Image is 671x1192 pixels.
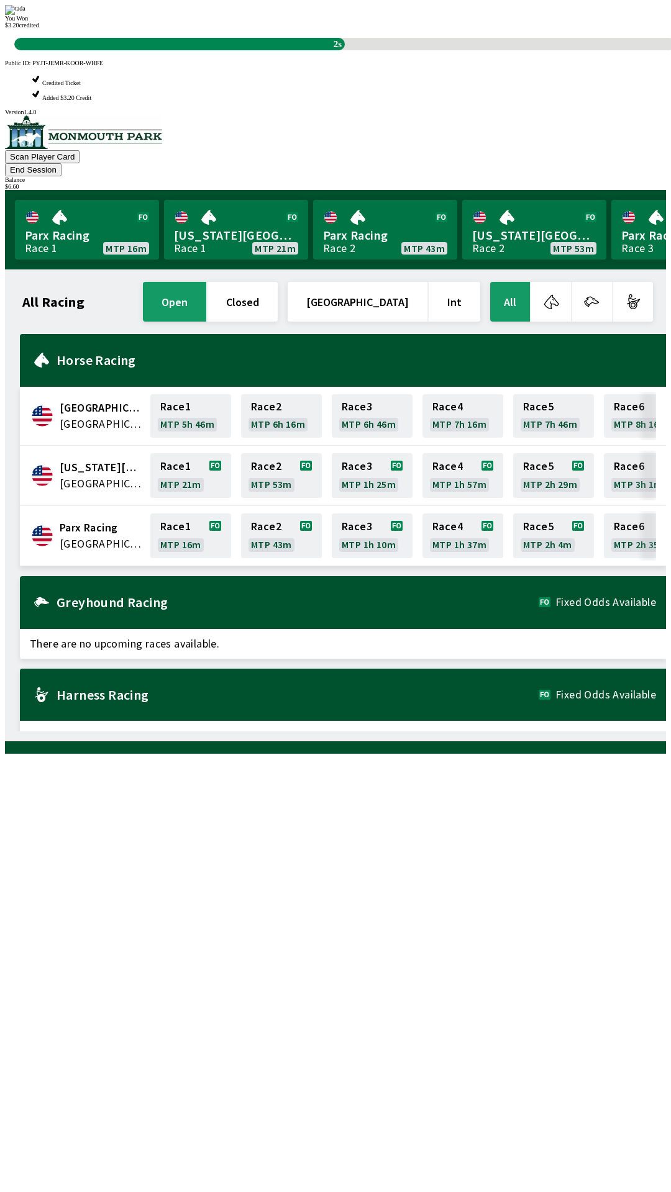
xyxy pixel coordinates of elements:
[208,282,278,322] button: closed
[5,176,666,183] div: Balance
[42,94,91,101] span: Added $3.20 Credit
[164,200,308,260] a: [US_STATE][GEOGRAPHIC_DATA]Race 1MTP 21m
[5,5,25,15] img: tada
[323,243,355,253] div: Race 2
[342,461,372,471] span: Race 3
[160,402,191,412] span: Race 1
[513,513,594,558] a: Race5MTP 2h 4m
[332,513,413,558] a: Race3MTP 1h 10m
[332,453,413,498] a: Race3MTP 1h 25m
[150,453,231,498] a: Race1MTP 21m
[160,540,201,549] span: MTP 16m
[432,419,486,429] span: MTP 7h 16m
[160,521,191,531] span: Race 1
[5,109,666,115] div: Version 1.4.0
[5,60,666,66] div: Public ID:
[5,183,666,190] div: $ 6.60
[432,540,486,549] span: MTP 1h 37m
[513,394,594,438] a: Race5MTP 7h 46m
[432,521,463,531] span: Race 4
[150,394,231,438] a: Race1MTP 5h 46m
[342,402,372,412] span: Race 3
[60,400,143,416] span: Canterbury Park
[20,629,666,659] span: There are no upcoming races available.
[143,282,206,322] button: open
[160,461,191,471] span: Race 1
[150,513,231,558] a: Race1MTP 16m
[106,243,147,253] span: MTP 16m
[5,163,62,176] button: End Session
[614,521,644,531] span: Race 6
[57,597,539,607] h2: Greyhound Racing
[523,479,577,489] span: MTP 2h 29m
[404,243,445,253] span: MTP 43m
[60,536,143,552] span: United States
[331,36,345,53] span: 2s
[251,540,292,549] span: MTP 43m
[174,243,206,253] div: Race 1
[523,402,554,412] span: Race 5
[490,282,530,322] button: All
[5,150,80,163] button: Scan Player Card
[60,459,143,476] span: Delaware Park
[523,540,572,549] span: MTP 2h 4m
[614,419,668,429] span: MTP 8h 16m
[251,461,281,471] span: Race 2
[432,461,463,471] span: Race 4
[342,479,396,489] span: MTP 1h 25m
[432,479,486,489] span: MTP 1h 57m
[422,394,503,438] a: Race4MTP 7h 16m
[342,540,396,549] span: MTP 1h 10m
[57,690,539,700] h2: Harness Racing
[422,453,503,498] a: Race4MTP 1h 57m
[57,355,656,365] h2: Horse Racing
[20,721,666,751] span: There are no upcoming races available.
[288,282,427,322] button: [GEOGRAPHIC_DATA]
[342,521,372,531] span: Race 3
[523,521,554,531] span: Race 5
[174,227,298,243] span: [US_STATE][GEOGRAPHIC_DATA]
[614,402,644,412] span: Race 6
[22,297,84,307] h1: All Racing
[25,227,149,243] span: Parx Racing
[472,227,596,243] span: [US_STATE][GEOGRAPHIC_DATA]
[241,453,322,498] a: Race2MTP 53m
[5,22,39,29] span: $ 3.20 credited
[422,513,503,558] a: Race4MTP 1h 37m
[614,461,644,471] span: Race 6
[429,282,480,322] button: Int
[432,402,463,412] span: Race 4
[5,15,666,22] div: You Won
[555,690,656,700] span: Fixed Odds Available
[251,521,281,531] span: Race 2
[251,479,292,489] span: MTP 53m
[251,419,305,429] span: MTP 6h 16m
[462,200,606,260] a: [US_STATE][GEOGRAPHIC_DATA]Race 2MTP 53m
[60,476,143,492] span: United States
[160,419,214,429] span: MTP 5h 46m
[42,79,81,86] span: Credited Ticket
[621,243,654,253] div: Race 3
[255,243,296,253] span: MTP 21m
[160,479,201,489] span: MTP 21m
[555,597,656,607] span: Fixed Odds Available
[513,453,594,498] a: Race5MTP 2h 29m
[472,243,504,253] div: Race 2
[32,60,103,66] span: PYJT-JEMR-KOOR-WHFE
[251,402,281,412] span: Race 2
[5,115,162,149] img: venue logo
[332,394,413,438] a: Race3MTP 6h 46m
[323,227,447,243] span: Parx Racing
[614,479,663,489] span: MTP 3h 1m
[342,419,396,429] span: MTP 6h 46m
[523,419,577,429] span: MTP 7h 46m
[313,200,457,260] a: Parx RacingRace 2MTP 43m
[15,200,159,260] a: Parx RacingRace 1MTP 16m
[25,243,57,253] div: Race 1
[614,540,668,549] span: MTP 2h 35m
[60,416,143,432] span: United States
[553,243,594,253] span: MTP 53m
[241,513,322,558] a: Race2MTP 43m
[241,394,322,438] a: Race2MTP 6h 16m
[60,520,143,536] span: Parx Racing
